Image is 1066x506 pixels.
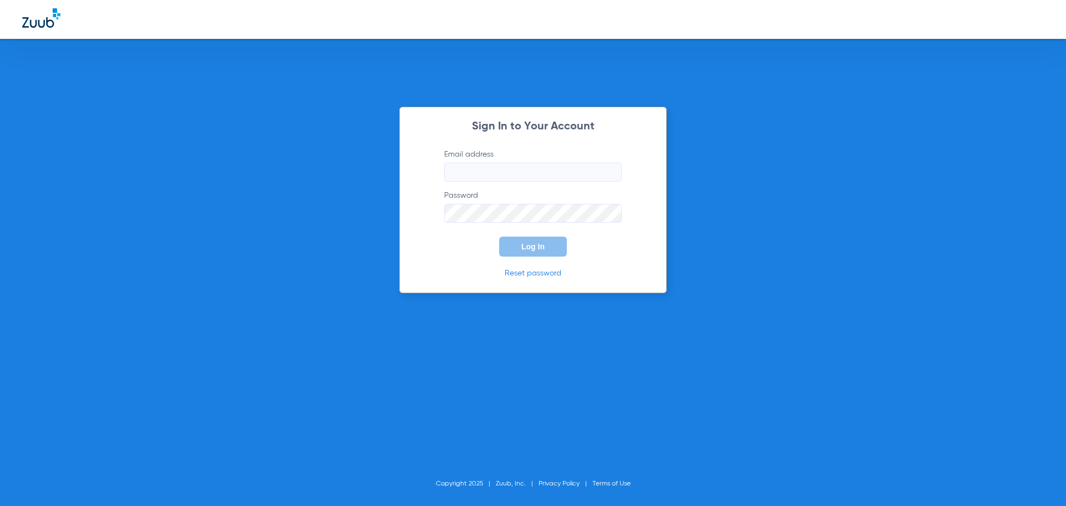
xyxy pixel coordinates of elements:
button: Log In [499,237,567,257]
h2: Sign In to Your Account [428,121,638,132]
label: Password [444,190,622,223]
input: Email address [444,163,622,182]
li: Copyright 2025 [436,478,496,489]
span: Log In [521,242,545,251]
a: Reset password [505,269,561,277]
img: Zuub Logo [22,8,61,28]
label: Email address [444,149,622,182]
a: Terms of Use [592,480,631,487]
a: Privacy Policy [539,480,580,487]
li: Zuub, Inc. [496,478,539,489]
input: Password [444,204,622,223]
